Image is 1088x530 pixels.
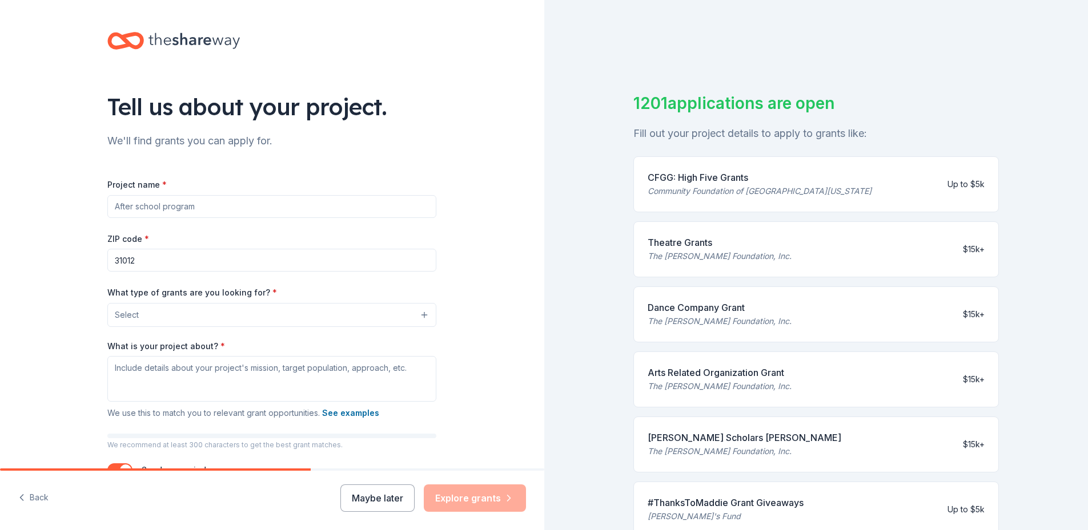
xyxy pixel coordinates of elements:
button: Back [18,486,49,510]
div: Community Foundation of [GEOGRAPHIC_DATA][US_STATE] [648,184,872,198]
div: Fill out your project details to apply to grants like: [633,124,999,143]
div: Arts Related Organization Grant [648,366,792,379]
span: Select [115,308,139,322]
div: Up to $5k [948,177,985,191]
input: After school program [107,195,436,218]
div: 1201 applications are open [633,91,999,115]
label: Send me reminders [142,465,219,475]
button: Select [107,303,436,327]
label: ZIP code [107,233,149,245]
div: Up to $5k [948,503,985,516]
div: The [PERSON_NAME] Foundation, Inc. [648,444,841,458]
div: [PERSON_NAME] Scholars [PERSON_NAME] [648,431,841,444]
div: Tell us about your project. [107,91,436,123]
div: The [PERSON_NAME] Foundation, Inc. [648,314,792,328]
input: 12345 (U.S. only) [107,249,436,272]
div: $15k+ [963,242,985,256]
div: The [PERSON_NAME] Foundation, Inc. [648,379,792,393]
div: #ThanksToMaddie Grant Giveaways [648,496,804,509]
div: The [PERSON_NAME] Foundation, Inc. [648,249,792,263]
div: $15k+ [963,373,985,386]
button: See examples [322,406,379,420]
div: $15k+ [963,438,985,451]
div: [PERSON_NAME]'s Fund [648,509,804,523]
p: We recommend at least 300 characters to get the best grant matches. [107,440,436,450]
label: Project name [107,179,167,191]
button: Maybe later [340,484,415,512]
label: What type of grants are you looking for? [107,287,277,298]
span: We use this to match you to relevant grant opportunities. [107,408,379,418]
label: What is your project about? [107,341,225,352]
div: Theatre Grants [648,236,792,249]
div: Dance Company Grant [648,301,792,314]
div: CFGG: High Five Grants [648,171,872,184]
div: We'll find grants you can apply for. [107,132,436,150]
div: $15k+ [963,308,985,321]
